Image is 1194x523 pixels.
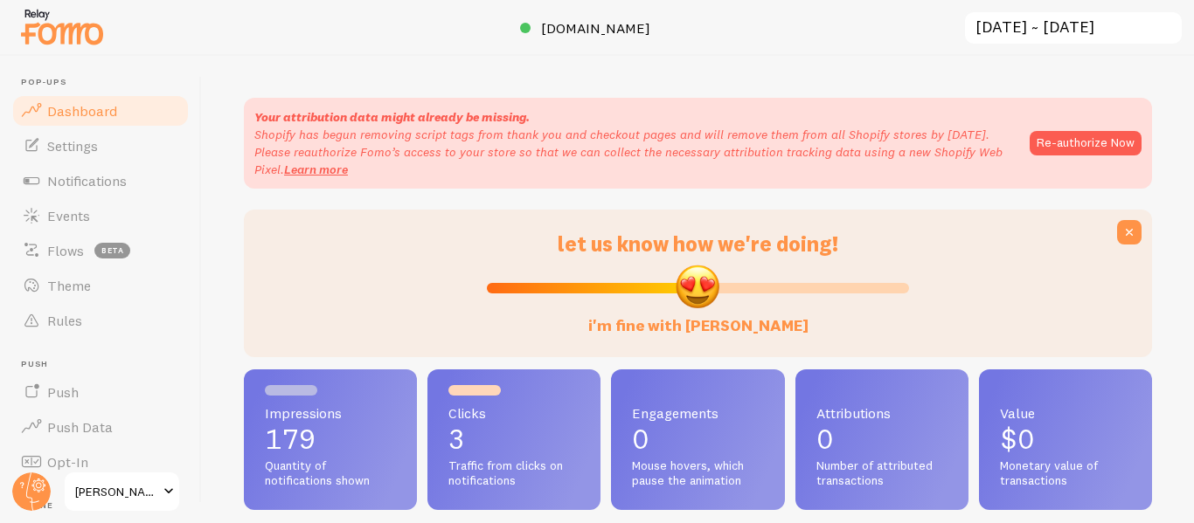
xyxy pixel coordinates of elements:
[10,93,191,128] a: Dashboard
[10,409,191,444] a: Push Data
[75,481,158,502] span: [PERSON_NAME] Beauty
[448,458,580,489] span: Traffic from clicks on notifications
[47,312,82,329] span: Rules
[94,243,130,258] span: beta
[47,137,98,155] span: Settings
[10,233,191,268] a: Flows beta
[254,126,1012,178] p: Shopify has begun removing script tags from thank you and checkout pages and will remove them fro...
[10,163,191,198] a: Notifications
[1000,458,1131,489] span: Monetary value of transactions
[448,406,580,420] span: Clicks
[254,109,530,125] strong: Your attribution data might already be missing.
[21,77,191,88] span: Pop-ups
[47,383,79,401] span: Push
[10,268,191,303] a: Theme
[588,299,809,336] label: i'm fine with [PERSON_NAME]
[1000,406,1131,420] span: Value
[10,198,191,233] a: Events
[18,4,106,49] img: fomo-relay-logo-orange.svg
[47,207,90,224] span: Events
[816,406,948,420] span: Attributions
[47,102,117,120] span: Dashboard
[10,375,191,409] a: Push
[47,242,84,259] span: Flows
[47,418,113,436] span: Push Data
[284,162,348,177] a: Learn more
[265,425,396,453] p: 179
[47,453,88,471] span: Opt-In
[47,277,91,294] span: Theme
[47,172,127,189] span: Notifications
[10,444,191,479] a: Opt-In
[10,303,191,338] a: Rules
[10,128,191,163] a: Settings
[632,406,763,420] span: Engagements
[265,406,396,420] span: Impressions
[674,263,721,310] img: emoji.png
[63,471,181,513] a: [PERSON_NAME] Beauty
[816,425,948,453] p: 0
[1030,131,1142,155] button: Re-authorize Now
[21,359,191,370] span: Push
[816,458,948,489] span: Number of attributed transactions
[558,231,838,257] span: let us know how we're doing!
[632,458,763,489] span: Mouse hovers, which pause the animation
[448,425,580,453] p: 3
[265,458,396,489] span: Quantity of notifications shown
[1000,422,1035,456] span: $0
[632,425,763,453] p: 0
